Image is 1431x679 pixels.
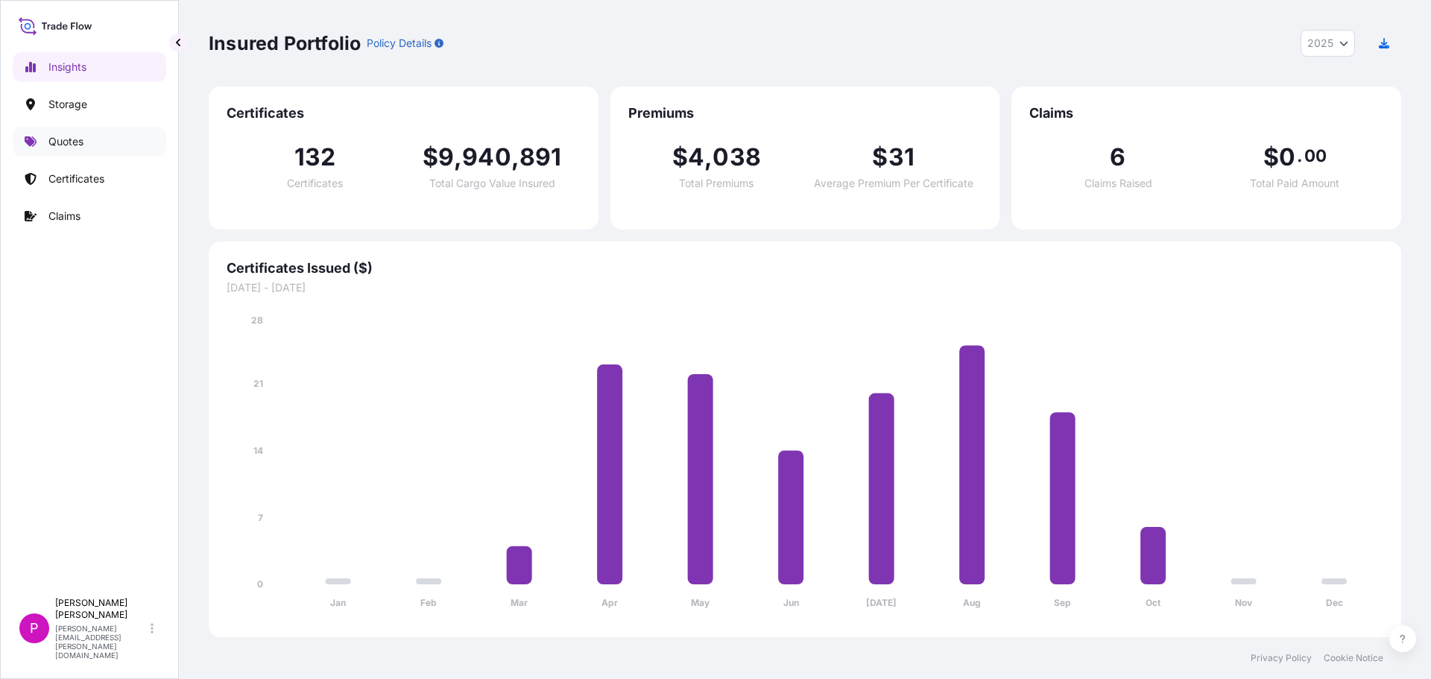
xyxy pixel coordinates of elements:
span: P [30,621,39,636]
tspan: Sep [1054,597,1071,608]
span: Certificates Issued ($) [227,259,1383,277]
span: $ [423,145,438,169]
a: Certificates [13,164,166,194]
span: 2025 [1307,36,1333,51]
span: 31 [888,145,914,169]
tspan: 14 [253,445,263,456]
tspan: 0 [257,578,263,590]
p: Quotes [48,134,83,149]
span: 038 [713,145,761,169]
span: 4 [688,145,704,169]
span: 6 [1110,145,1125,169]
span: $ [672,145,688,169]
p: Certificates [48,171,104,186]
span: , [454,145,462,169]
tspan: May [691,597,710,608]
span: $ [1263,145,1279,169]
tspan: Nov [1235,597,1253,608]
tspan: Aug [963,597,981,608]
tspan: 21 [253,378,263,389]
a: Claims [13,201,166,231]
span: $ [872,145,888,169]
tspan: 28 [251,315,263,326]
a: Cookie Notice [1324,652,1383,664]
p: [PERSON_NAME][EMAIL_ADDRESS][PERSON_NAME][DOMAIN_NAME] [55,624,148,660]
span: Premiums [628,104,982,122]
span: Certificates [227,104,581,122]
a: Privacy Policy [1251,652,1312,664]
p: Claims [48,209,80,224]
p: Policy Details [367,36,432,51]
tspan: Feb [420,597,437,608]
a: Insights [13,52,166,82]
span: 891 [519,145,562,169]
span: 9 [438,145,454,169]
span: 940 [462,145,511,169]
span: 132 [294,145,336,169]
a: Quotes [13,127,166,157]
span: Claims [1029,104,1383,122]
p: Insured Portfolio [209,31,361,55]
span: Certificates [287,178,343,189]
tspan: Oct [1146,597,1161,608]
a: Storage [13,89,166,119]
tspan: Apr [601,597,618,608]
span: Total Paid Amount [1250,178,1339,189]
button: Year Selector [1301,30,1355,57]
tspan: Jan [330,597,346,608]
tspan: 7 [258,512,263,523]
span: Claims Raised [1084,178,1152,189]
p: Storage [48,97,87,112]
p: [PERSON_NAME] [PERSON_NAME] [55,597,148,621]
tspan: Jun [783,597,799,608]
tspan: [DATE] [866,597,897,608]
p: Insights [48,60,86,75]
span: Total Cargo Value Insured [429,178,555,189]
span: , [704,145,713,169]
tspan: Mar [511,597,528,608]
span: 00 [1304,150,1327,162]
span: [DATE] - [DATE] [227,280,1383,295]
span: . [1297,150,1302,162]
span: 0 [1279,145,1295,169]
span: , [511,145,519,169]
tspan: Dec [1326,597,1343,608]
span: Average Premium Per Certificate [814,178,973,189]
span: Total Premiums [679,178,754,189]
